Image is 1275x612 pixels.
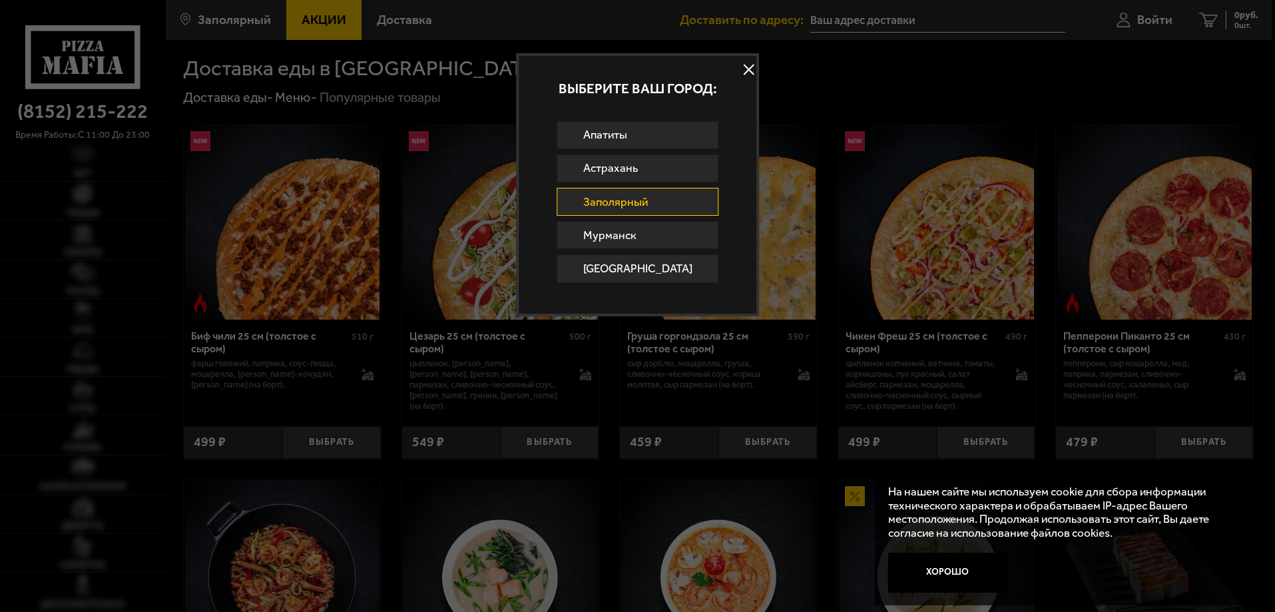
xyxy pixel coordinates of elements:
p: На нашем сайте мы используем cookie для сбора информации технического характера и обрабатываем IP... [888,485,1236,540]
a: Мурманск [557,221,718,249]
a: Апатиты [557,121,718,149]
a: [GEOGRAPHIC_DATA] [557,254,718,282]
p: Выберите ваш город: [519,81,756,95]
a: Астрахань [557,154,718,182]
a: Заполярный [557,188,718,216]
button: Хорошо [888,553,1008,593]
